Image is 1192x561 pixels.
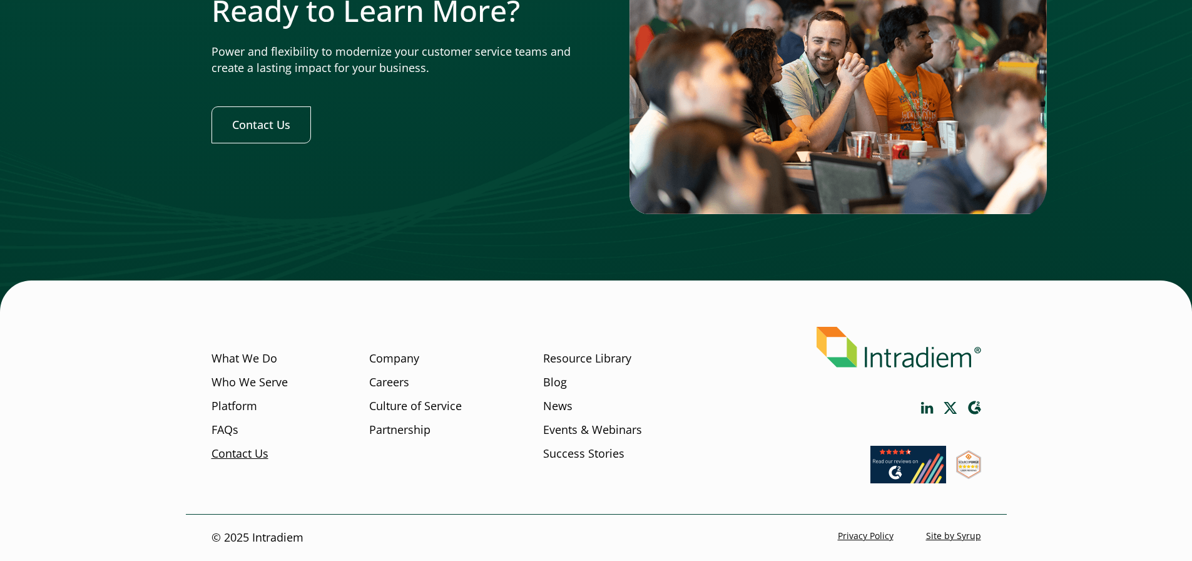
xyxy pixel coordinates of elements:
a: Resource Library [543,351,631,367]
a: Contact Us [211,106,311,143]
a: Privacy Policy [838,530,894,542]
a: Blog [543,374,567,391]
a: Events & Webinars [543,421,642,438]
a: News [543,398,573,414]
a: Who We Serve [211,374,288,391]
a: Success Stories [543,445,624,461]
a: Contact Us [211,445,268,461]
a: Link opens in a new window [921,402,934,414]
a: Culture of Service [369,398,462,414]
a: Link opens in a new window [870,471,946,486]
a: Link opens in a new window [944,402,957,414]
p: Power and flexibility to modernize your customer service teams and create a lasting impact for yo... [211,44,571,76]
img: SourceForge User Reviews [956,450,981,479]
img: Read our reviews on G2 [870,446,946,483]
a: Link opens in a new window [956,467,981,482]
p: © 2025 Intradiem [211,530,303,546]
a: Careers [369,374,409,391]
a: FAQs [211,421,238,438]
a: Platform [211,398,257,414]
a: Partnership [369,421,430,438]
a: Company [369,351,419,367]
a: Site by Syrup [926,530,981,542]
a: Link opens in a new window [967,401,981,415]
img: Intradiem [817,327,981,368]
a: What We Do [211,351,277,367]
